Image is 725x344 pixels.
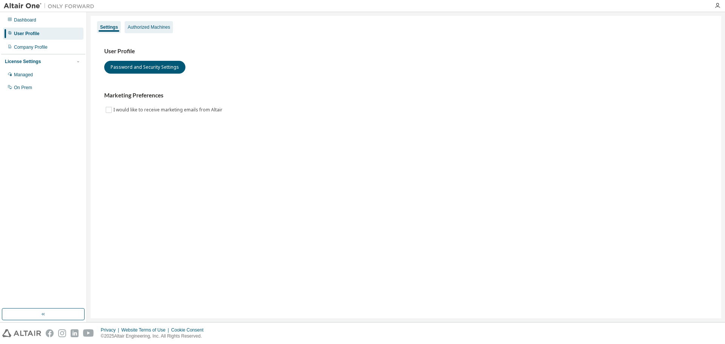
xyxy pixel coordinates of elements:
div: User Profile [14,31,39,37]
img: altair_logo.svg [2,329,41,337]
h3: User Profile [104,48,708,55]
img: facebook.svg [46,329,54,337]
div: Managed [14,72,33,78]
label: I would like to receive marketing emails from Altair [113,105,224,114]
div: On Prem [14,85,32,91]
h3: Marketing Preferences [104,92,708,99]
img: linkedin.svg [71,329,79,337]
div: Settings [100,24,118,30]
div: Dashboard [14,17,36,23]
div: Cookie Consent [171,327,208,333]
button: Password and Security Settings [104,61,185,74]
img: Altair One [4,2,98,10]
div: Privacy [101,327,121,333]
div: Authorized Machines [128,24,170,30]
img: instagram.svg [58,329,66,337]
div: Website Terms of Use [121,327,171,333]
div: Company Profile [14,44,48,50]
div: License Settings [5,59,41,65]
p: © 2025 Altair Engineering, Inc. All Rights Reserved. [101,333,208,339]
img: youtube.svg [83,329,94,337]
